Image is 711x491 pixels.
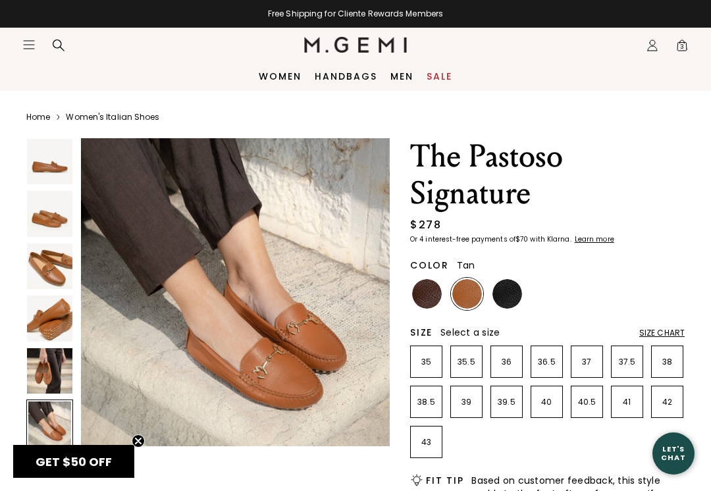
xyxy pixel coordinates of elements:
button: Open site menu [22,38,36,51]
p: 35.5 [451,357,482,367]
p: 39.5 [491,397,522,407]
klarna-placement-style-cta: Learn more [575,234,614,244]
p: 35 [411,357,442,367]
p: 39 [451,397,482,407]
a: Women's Italian Shoes [66,112,159,122]
a: Women [259,71,302,82]
span: 3 [675,41,689,55]
a: Sale [427,71,452,82]
p: 37 [571,357,602,367]
div: Size Chart [639,328,685,338]
img: The Pastoso Signature [27,139,72,184]
a: Home [26,112,50,122]
img: The Pastoso Signature [81,138,390,447]
p: 40 [531,397,562,407]
span: Tan [457,259,475,272]
img: Tan [452,279,482,309]
p: 36 [491,357,522,367]
klarna-placement-style-body: Or 4 interest-free payments of [410,234,515,244]
p: 40.5 [571,397,602,407]
a: Handbags [315,71,377,82]
p: 37.5 [612,357,643,367]
p: 41 [612,397,643,407]
p: 36.5 [531,357,562,367]
div: $278 [410,217,441,233]
img: Black [492,279,522,309]
img: M.Gemi [304,37,408,53]
p: 38.5 [411,397,442,407]
img: The Pastoso Signature [27,191,72,236]
div: Let's Chat [652,445,695,461]
h2: Color [410,260,449,271]
klarna-placement-style-amount: $70 [515,234,528,244]
h1: The Pastoso Signature [410,138,685,212]
span: GET $50 OFF [36,453,112,470]
img: Chocolate [412,279,442,309]
a: Men [390,71,413,82]
div: GET $50 OFFClose teaser [13,445,134,478]
img: The Pastoso Signature [27,244,72,289]
span: Select a size [440,326,500,339]
h2: Size [410,327,433,338]
img: The Pastoso Signature [27,296,72,341]
button: Close teaser [132,434,145,448]
img: The Pastoso Signature [27,348,72,394]
h2: Fit Tip [426,475,463,486]
p: 42 [652,397,683,407]
p: 38 [652,357,683,367]
a: Learn more [573,236,614,244]
klarna-placement-style-body: with Klarna [530,234,573,244]
p: 43 [411,437,442,448]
